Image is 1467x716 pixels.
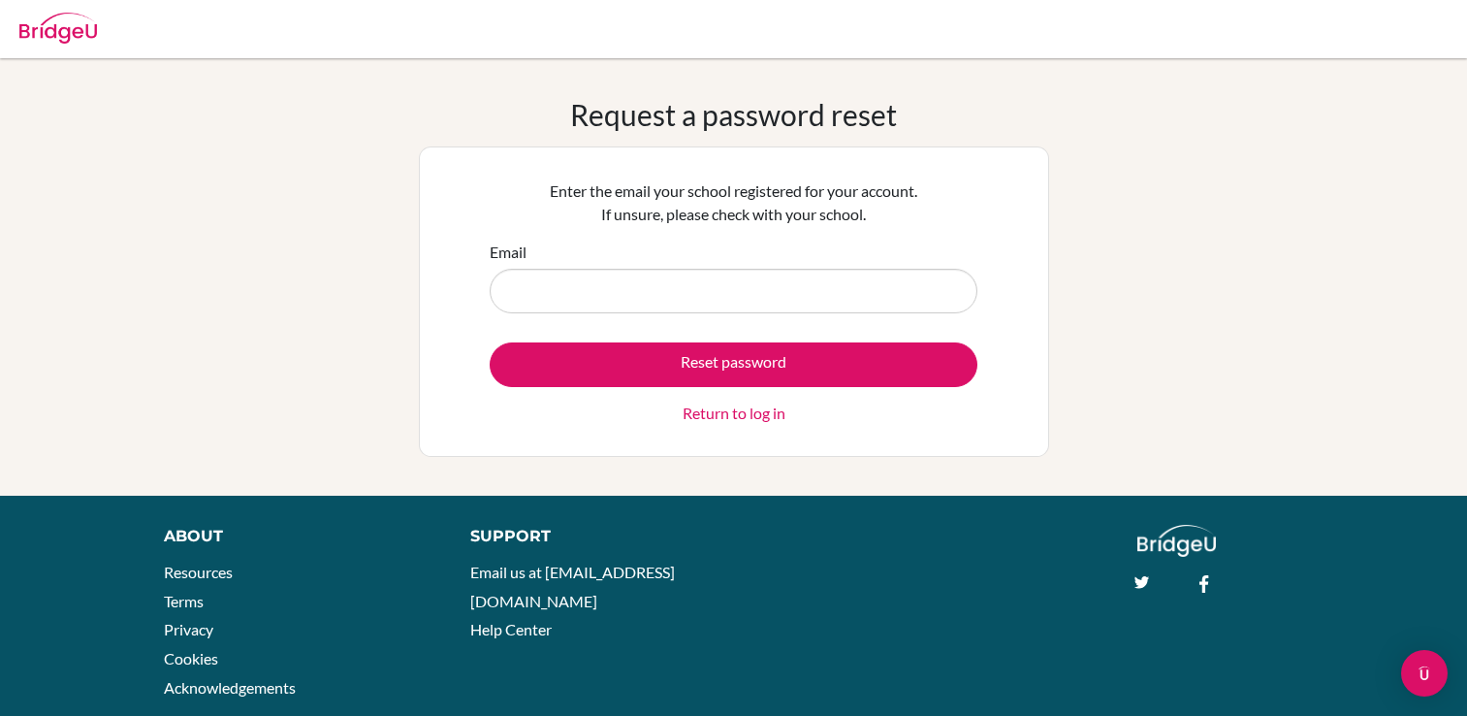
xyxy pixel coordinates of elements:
a: Resources [164,563,233,581]
a: Terms [164,592,204,610]
a: Privacy [164,620,213,638]
h1: Request a password reset [570,97,897,132]
div: About [164,525,427,548]
a: Acknowledgements [164,678,296,697]
a: Return to log in [683,402,785,425]
div: Open Intercom Messenger [1401,650,1448,697]
p: Enter the email your school registered for your account. If unsure, please check with your school. [490,179,977,226]
img: Bridge-U [19,13,97,44]
a: Cookies [164,649,218,667]
a: Help Center [470,620,552,638]
div: Support [470,525,714,548]
label: Email [490,241,526,264]
button: Reset password [490,342,977,387]
img: logo_white@2x-f4f0deed5e89b7ecb1c2cc34c3e3d731f90f0f143d5ea2071677605dd97b5244.png [1137,525,1216,557]
a: Email us at [EMAIL_ADDRESS][DOMAIN_NAME] [470,563,675,610]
